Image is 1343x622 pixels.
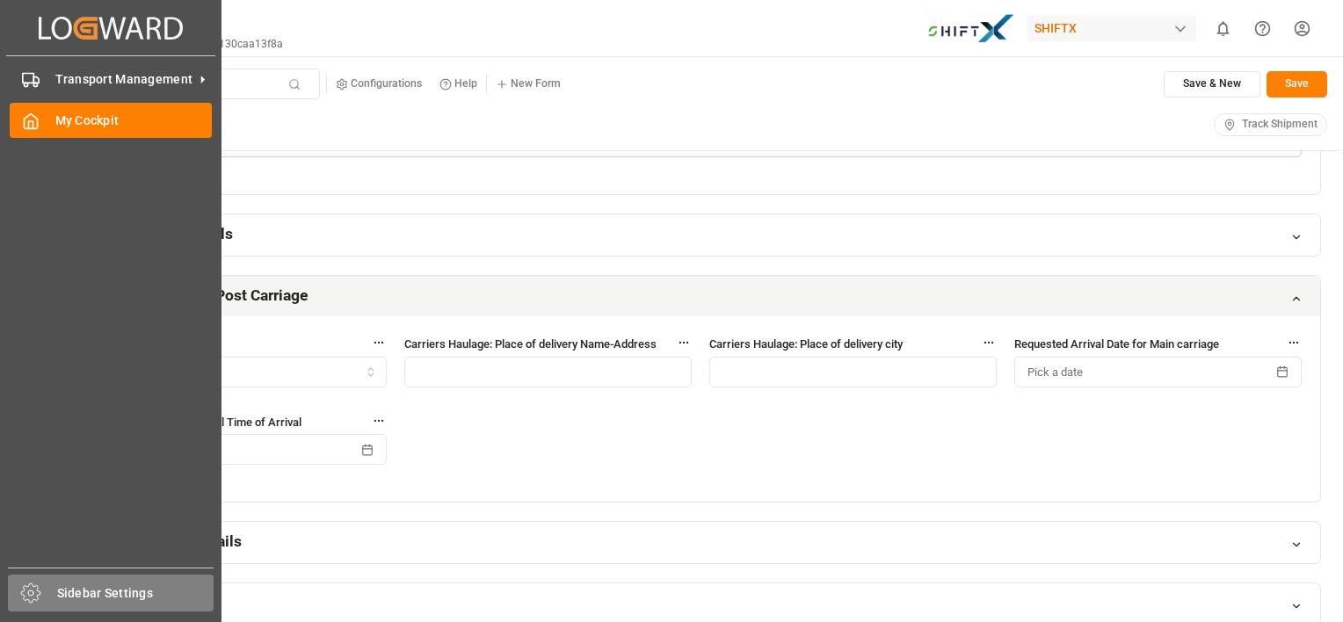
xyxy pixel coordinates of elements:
[1027,11,1203,45] button: SHIFTX
[1027,365,1083,380] span: Pick a date
[55,70,194,89] span: Transport Management
[454,78,477,89] small: Help
[1242,117,1318,133] span: Track Shipment
[1243,9,1282,48] button: Help Center
[1027,16,1196,41] div: SHIFTX
[10,103,212,137] a: My Cockpit
[99,434,387,465] button: Pick a date
[55,112,213,130] span: My Cockpit
[1164,71,1260,98] button: Save & New
[1203,9,1243,48] button: show 0 new notifications
[709,335,903,353] span: Carriers Haulage: Place of delivery city
[404,335,657,353] span: Carriers Haulage: Place of delivery Name-Address
[327,71,431,98] button: Configurations
[57,584,214,603] span: Sidebar Settings
[1267,71,1327,98] button: Save
[1014,335,1219,353] span: Requested Arrival Date for Main carriage
[1214,113,1327,136] button: Track Shipment
[511,78,561,89] small: New Form
[487,71,570,98] button: New Form
[431,71,486,98] button: Help
[1014,357,1302,387] button: Pick a date
[927,13,1015,44] img: Bildschirmfoto%202024-11-13%20um%2009.31.44.png_1731487080.png
[351,78,422,89] small: Configurations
